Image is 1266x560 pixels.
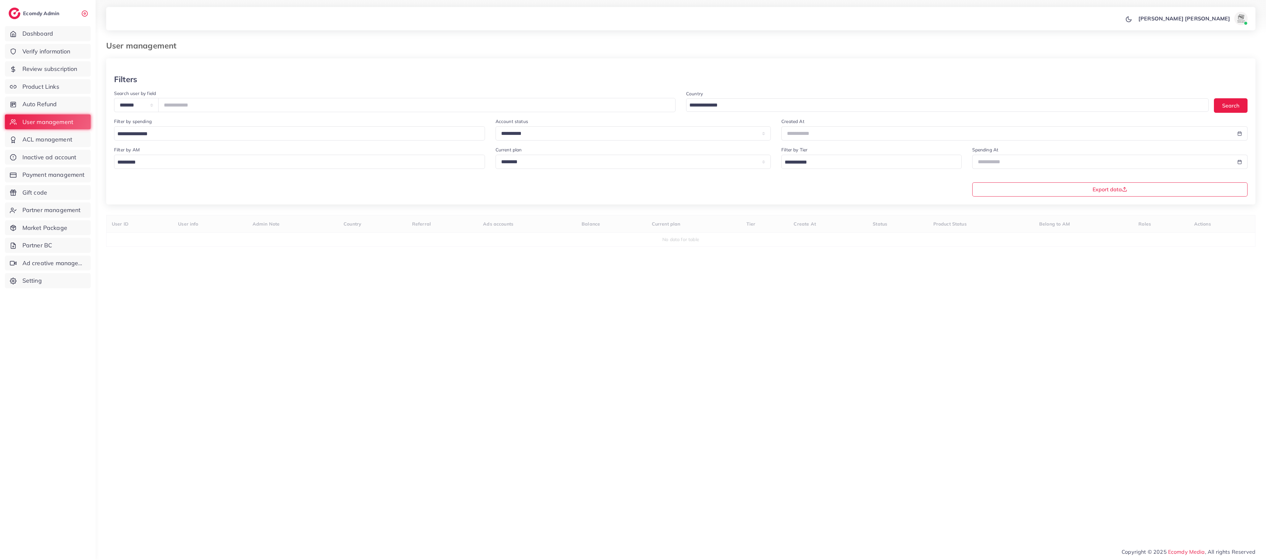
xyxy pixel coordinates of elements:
[5,256,91,271] a: Ad creative management
[5,238,91,253] a: Partner BC
[9,8,20,19] img: logo
[972,182,1248,197] button: Export data
[114,146,140,153] label: Filter by AM
[114,75,137,84] h3: Filters
[22,224,67,232] span: Market Package
[1135,12,1250,25] a: [PERSON_NAME] [PERSON_NAME]avatar
[23,10,61,16] h2: Ecomdy Admin
[781,155,961,169] div: Search for option
[1214,98,1248,112] button: Search
[9,8,61,19] a: logoEcomdy Admin
[5,26,91,41] a: Dashboard
[5,150,91,165] a: Inactive ad account
[22,241,52,250] span: Partner BC
[687,100,1200,110] input: Search for option
[22,65,77,73] span: Review subscription
[22,29,53,38] span: Dashboard
[5,132,91,147] a: ACL management
[22,135,72,144] span: ACL management
[5,79,91,94] a: Product Links
[22,100,57,109] span: Auto Refund
[115,157,476,168] input: Search for option
[106,41,182,50] h3: User management
[1122,548,1255,556] span: Copyright © 2025
[114,118,152,125] label: Filter by spending
[972,146,999,153] label: Spending At
[114,155,485,169] div: Search for option
[22,276,42,285] span: Setting
[1093,187,1127,192] span: Export data
[5,167,91,182] a: Payment management
[1205,548,1255,556] span: , All rights Reserved
[22,206,81,214] span: Partner management
[5,97,91,112] a: Auto Refund
[782,157,953,168] input: Search for option
[496,146,522,153] label: Current plan
[22,82,59,91] span: Product Links
[5,273,91,288] a: Setting
[5,202,91,218] a: Partner management
[5,61,91,77] a: Review subscription
[114,126,485,140] div: Search for option
[22,153,76,162] span: Inactive ad account
[5,114,91,130] a: User management
[5,44,91,59] a: Verify information
[496,118,528,125] label: Account status
[1234,12,1248,25] img: avatar
[22,188,47,197] span: Gift code
[686,90,703,97] label: Country
[22,118,73,126] span: User management
[781,146,807,153] label: Filter by Tier
[5,185,91,200] a: Gift code
[1138,15,1230,22] p: [PERSON_NAME] [PERSON_NAME]
[686,98,1209,112] div: Search for option
[115,129,476,139] input: Search for option
[114,90,156,97] label: Search user by field
[22,171,85,179] span: Payment management
[22,47,71,56] span: Verify information
[5,220,91,235] a: Market Package
[781,118,804,125] label: Created At
[1168,548,1205,555] a: Ecomdy Media
[22,259,86,267] span: Ad creative management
